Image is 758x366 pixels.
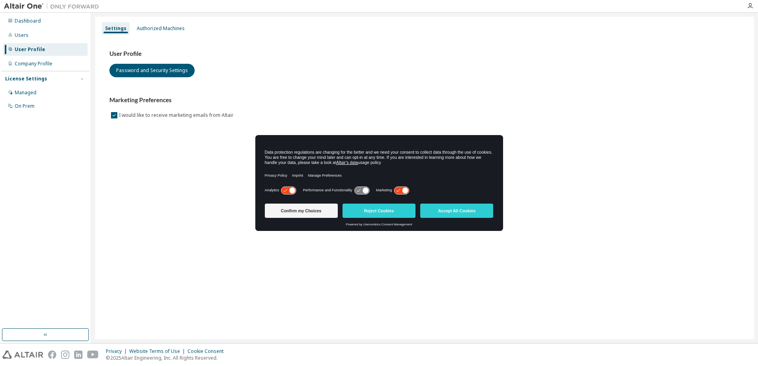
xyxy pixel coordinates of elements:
[2,351,43,359] img: altair_logo.svg
[74,351,82,359] img: linkedin.svg
[15,32,29,38] div: Users
[5,76,47,82] div: License Settings
[129,348,188,355] div: Website Terms of Use
[106,348,129,355] div: Privacy
[15,103,34,109] div: On Prem
[105,25,126,32] div: Settings
[109,96,740,104] h3: Marketing Preferences
[109,64,195,77] button: Password and Security Settings
[4,2,103,10] img: Altair One
[109,50,740,58] h3: User Profile
[119,111,235,120] label: I would like to receive marketing emails from Altair
[106,355,228,361] p: © 2025 Altair Engineering, Inc. All Rights Reserved.
[15,46,45,53] div: User Profile
[48,351,56,359] img: facebook.svg
[87,351,99,359] img: youtube.svg
[137,25,185,32] div: Authorized Machines
[15,61,52,67] div: Company Profile
[61,351,69,359] img: instagram.svg
[15,90,36,96] div: Managed
[15,18,41,24] div: Dashboard
[188,348,228,355] div: Cookie Consent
